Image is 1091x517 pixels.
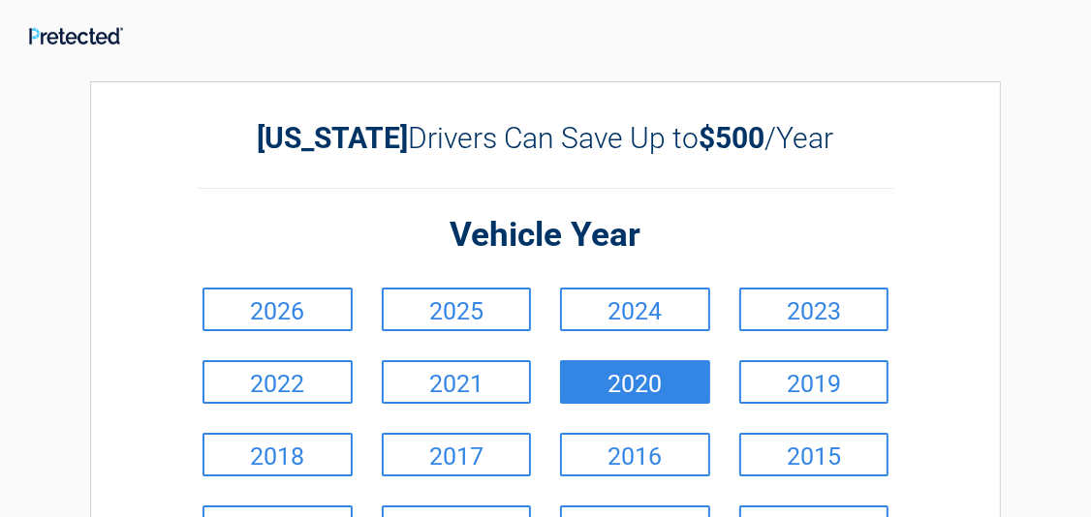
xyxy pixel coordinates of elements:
[560,360,710,404] a: 2020
[203,360,353,404] a: 2022
[258,121,409,155] b: [US_STATE]
[560,288,710,331] a: 2024
[29,27,123,45] img: Main Logo
[739,360,889,404] a: 2019
[739,288,889,331] a: 2023
[739,433,889,476] a: 2015
[700,121,765,155] b: $500
[198,213,893,258] h2: Vehicle Year
[203,433,353,476] a: 2018
[203,288,353,331] a: 2026
[198,121,893,155] h2: Drivers Can Save Up to /Year
[382,433,532,476] a: 2017
[382,288,532,331] a: 2025
[560,433,710,476] a: 2016
[382,360,532,404] a: 2021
